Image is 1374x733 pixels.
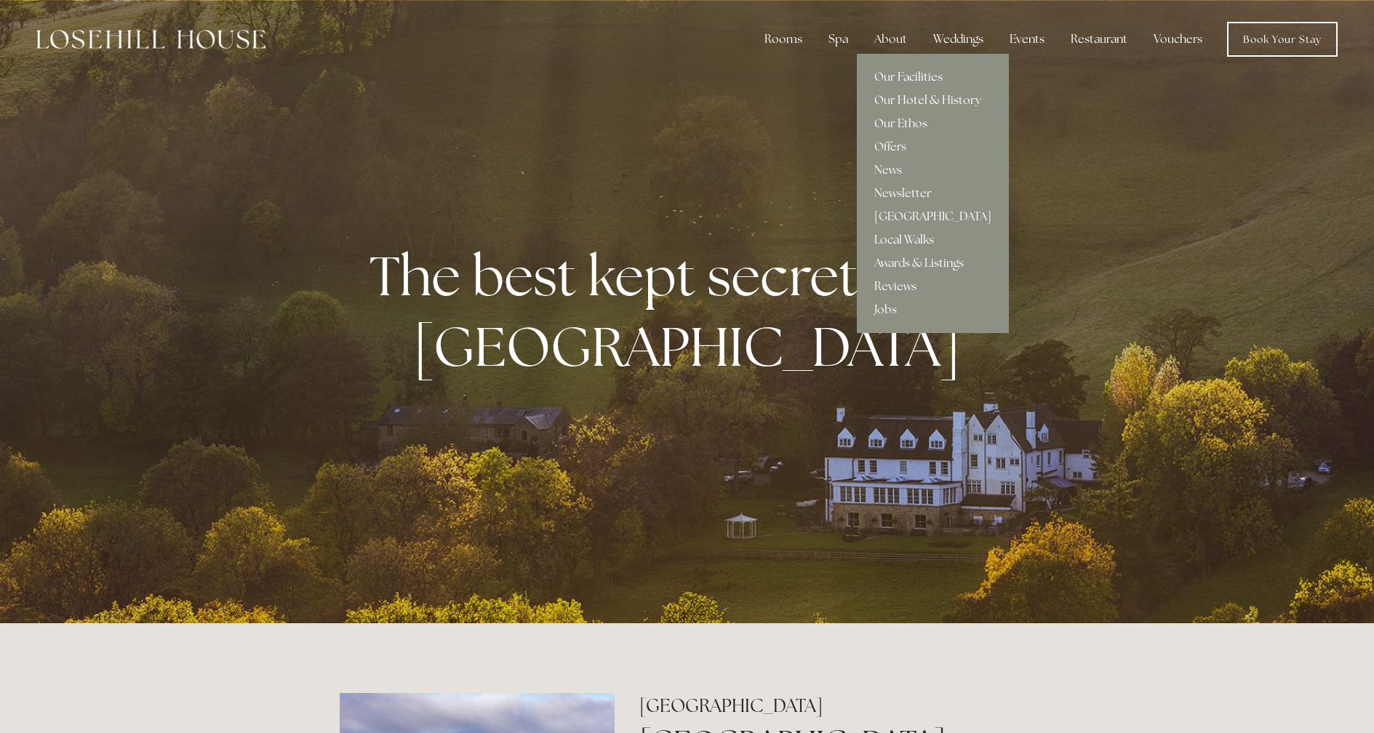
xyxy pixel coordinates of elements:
div: Weddings [922,25,995,54]
a: Vouchers [1142,25,1214,54]
a: [GEOGRAPHIC_DATA] [857,205,1009,228]
a: News [857,159,1009,182]
div: Spa [817,25,860,54]
a: Jobs [857,298,1009,321]
h2: [GEOGRAPHIC_DATA] [639,693,1034,718]
a: Our Ethos [857,112,1009,135]
strong: The best kept secret in the [GEOGRAPHIC_DATA] [370,240,1016,382]
a: Awards & Listings [857,252,1009,275]
a: Offers [857,135,1009,159]
div: Events [998,25,1056,54]
a: Newsletter [857,182,1009,205]
div: Rooms [753,25,814,54]
div: Restaurant [1059,25,1139,54]
a: Our Facilities [857,65,1009,89]
a: Local Walks [857,228,1009,252]
a: Book Your Stay [1227,22,1338,57]
a: Reviews [857,275,1009,298]
div: About [863,25,919,54]
img: Losehill House [36,30,265,49]
a: Our Hotel & History [857,89,1009,112]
